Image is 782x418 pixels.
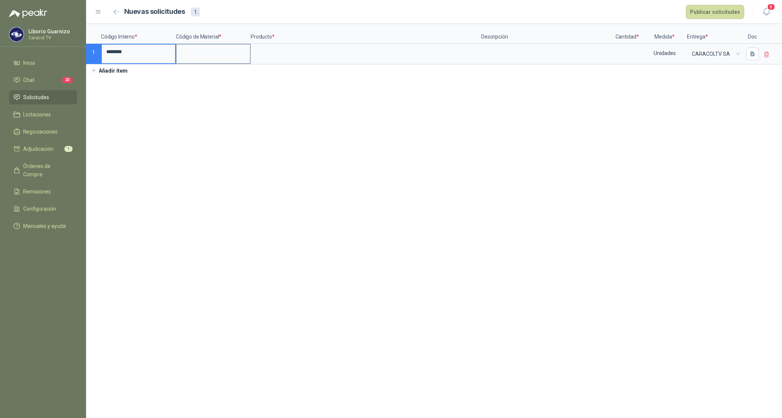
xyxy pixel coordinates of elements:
span: Configuración [23,205,56,213]
a: Remisiones [9,184,77,199]
span: 1 [64,146,73,152]
p: Descripción [481,24,612,44]
img: Company Logo [9,27,24,42]
div: Unidades [643,45,686,62]
button: Añadir ítem [86,64,132,77]
span: Inicio [23,59,35,67]
p: Liborio Guarnizo [28,29,75,34]
span: Manuales y ayuda [23,222,66,230]
button: Publicar solicitudes [686,5,744,19]
span: Adjudicación [23,145,54,153]
div: 1 [191,7,200,16]
p: Entrega [687,24,743,44]
img: Logo peakr [9,9,47,18]
span: Solicitudes [23,93,49,101]
span: 8 [767,3,775,10]
span: Órdenes de Compra [23,162,70,179]
a: Licitaciones [9,107,77,122]
span: Negociaciones [23,128,58,136]
p: Código de Material [176,24,251,44]
a: Negociaciones [9,125,77,139]
a: Adjudicación1 [9,142,77,156]
p: Cantidad [612,24,642,44]
p: Doc [743,24,762,44]
a: Chat23 [9,73,77,87]
p: Caracol TV [28,36,75,40]
span: 23 [62,77,73,83]
p: Código Interno [101,24,176,44]
p: 1 [86,44,101,64]
a: Inicio [9,56,77,70]
p: Medida [642,24,687,44]
span: Remisiones [23,187,51,196]
a: Manuales y ayuda [9,219,77,233]
button: 8 [760,5,773,19]
a: Configuración [9,202,77,216]
span: Chat [23,76,34,84]
a: Órdenes de Compra [9,159,77,181]
span: CARACOLTV SA [692,48,738,60]
a: Solicitudes [9,90,77,104]
span: Licitaciones [23,110,51,119]
h2: Nuevas solicitudes [124,6,185,17]
p: Producto [251,24,481,44]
